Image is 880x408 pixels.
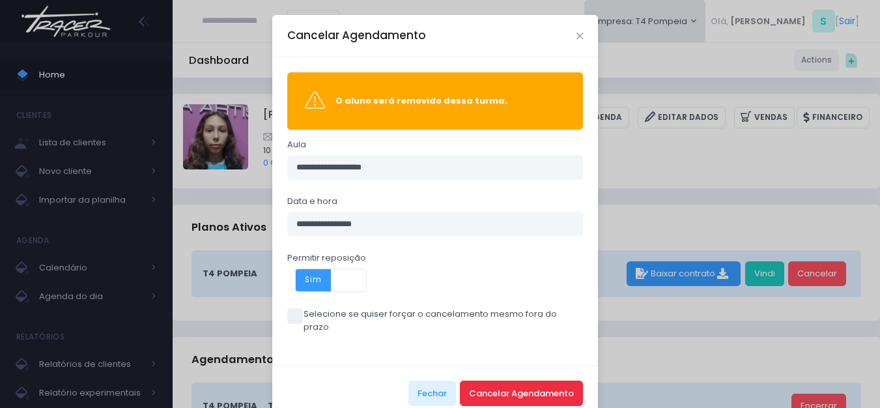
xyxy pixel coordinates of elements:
[287,27,426,44] h5: Cancelar Agendamento
[287,138,306,151] label: Aula
[287,308,584,333] label: Selecione se quiser forçar o cancelamento mesmo fora do prazo
[296,269,331,291] span: Sim
[287,195,337,208] label: Data e hora
[287,252,366,265] label: Permitir reposição
[408,381,456,405] button: Fechar
[460,381,583,405] button: Cancelar Agendamento
[576,33,583,39] button: Close
[335,95,565,108] div: O aluno será removido dessa turma.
